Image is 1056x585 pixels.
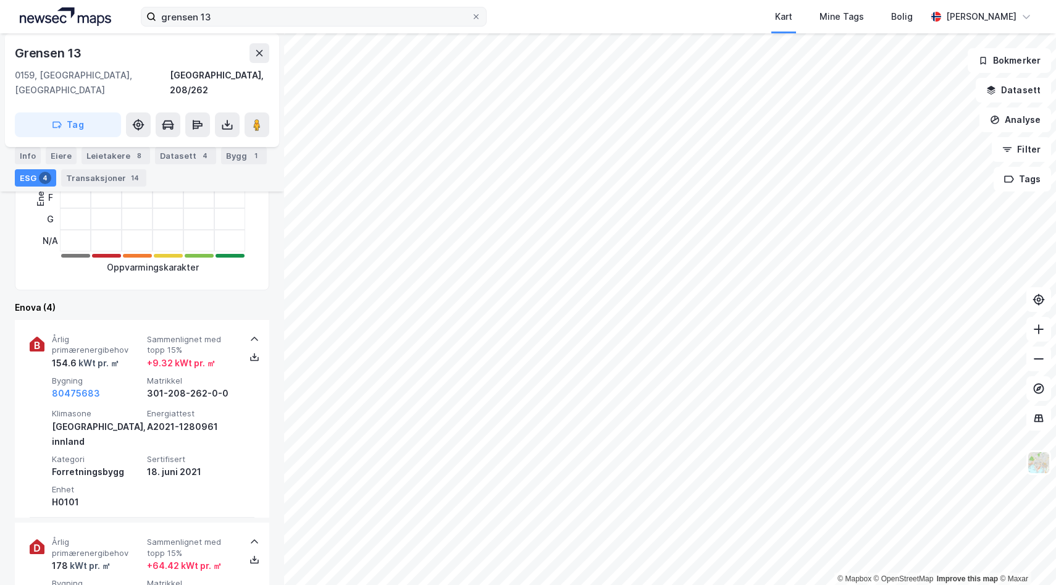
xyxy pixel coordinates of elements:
span: Årlig primærenergibehov [52,334,142,356]
div: + 9.32 kWt pr. ㎡ [147,356,216,371]
iframe: Chat Widget [994,526,1056,585]
span: Matrikkel [147,376,237,386]
div: Bygg [221,147,267,164]
div: Oppvarmingskarakter [107,260,199,275]
div: Grensen 13 [15,43,84,63]
div: [GEOGRAPHIC_DATA], 208/262 [170,68,269,98]
div: Datasett [155,147,216,164]
a: Improve this map [937,574,998,583]
span: Sertifisert [147,454,237,465]
a: OpenStreetMap [874,574,934,583]
div: Transaksjoner [61,169,146,187]
div: F [43,187,58,208]
div: Kontrollprogram for chat [994,526,1056,585]
div: Enova (4) [15,300,269,315]
input: Søk på adresse, matrikkel, gårdeiere, leietakere eller personer [156,7,471,26]
a: Mapbox [837,574,871,583]
span: Klimasone [52,408,142,419]
div: 8 [133,149,145,162]
div: [GEOGRAPHIC_DATA], innland [52,419,142,449]
div: 0159, [GEOGRAPHIC_DATA], [GEOGRAPHIC_DATA] [15,68,170,98]
div: Mine Tags [819,9,864,24]
div: Bolig [891,9,913,24]
button: Filter [992,137,1051,162]
div: G [43,208,58,230]
div: 18. juni 2021 [147,465,237,479]
button: Tag [15,112,121,137]
img: logo.a4113a55bc3d86da70a041830d287a7e.svg [20,7,111,26]
div: Leietakere [82,147,150,164]
button: Datasett [976,78,1051,103]
div: N/A [43,230,58,251]
img: Z [1027,451,1050,474]
div: Eiere [46,147,77,164]
div: 178 [52,558,111,573]
div: Forretningsbygg [52,465,142,479]
span: Bygning [52,376,142,386]
div: 14 [128,172,141,184]
button: Bokmerker [968,48,1051,73]
button: Tags [994,167,1051,191]
div: + 64.42 kWt pr. ㎡ [147,558,222,573]
span: Kategori [52,454,142,465]
div: H0101 [52,495,142,510]
div: 154.6 [52,356,119,371]
div: 301-208-262-0-0 [147,386,237,401]
div: ESG [15,169,56,187]
button: Analyse [979,107,1051,132]
button: 80475683 [52,386,100,401]
span: Sammenlignet med topp 15% [147,537,237,558]
span: Årlig primærenergibehov [52,537,142,558]
div: 4 [39,172,51,184]
div: kWt pr. ㎡ [77,356,119,371]
span: Energiattest [147,408,237,419]
div: A2021-1280961 [147,419,237,434]
span: Enhet [52,484,142,495]
div: Kart [775,9,792,24]
span: Sammenlignet med topp 15% [147,334,237,356]
div: kWt pr. ㎡ [68,558,111,573]
div: [PERSON_NAME] [946,9,1016,24]
div: 4 [199,149,211,162]
div: 1 [249,149,262,162]
div: Info [15,147,41,164]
